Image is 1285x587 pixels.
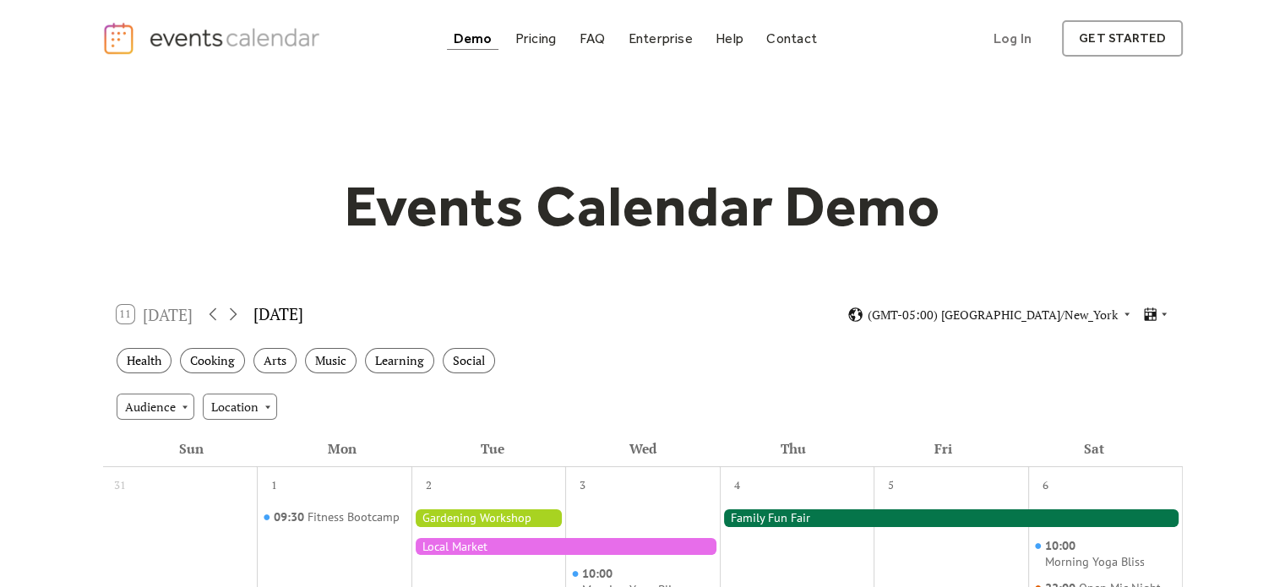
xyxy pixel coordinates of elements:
[454,34,493,43] div: Demo
[509,27,564,50] a: Pricing
[447,27,499,50] a: Demo
[628,34,692,43] div: Enterprise
[716,34,743,43] div: Help
[709,27,750,50] a: Help
[621,27,699,50] a: Enterprise
[977,20,1048,57] a: Log In
[515,34,557,43] div: Pricing
[1062,20,1183,57] a: get started
[760,27,824,50] a: Contact
[573,27,613,50] a: FAQ
[580,34,606,43] div: FAQ
[319,171,967,241] h1: Events Calendar Demo
[102,21,325,56] a: home
[766,34,817,43] div: Contact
